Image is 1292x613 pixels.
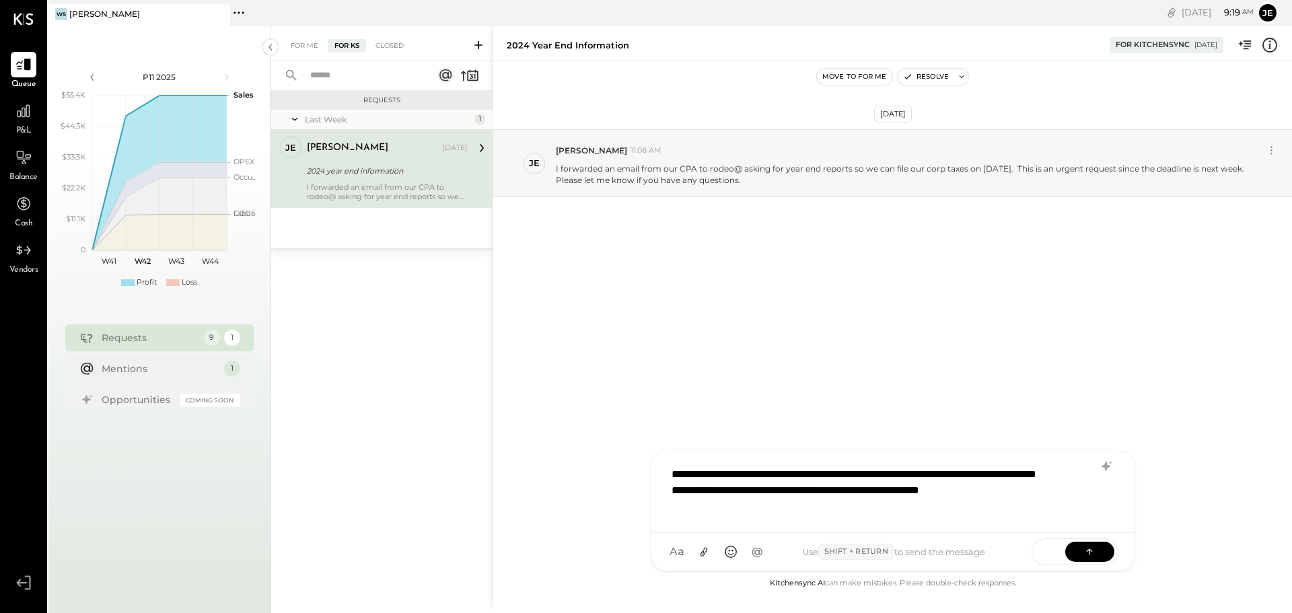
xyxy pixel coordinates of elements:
div: I forwarded an email from our CPA to rodeo@ asking for year end reports so we can file our corp t... [307,182,468,201]
text: Labor [234,209,254,218]
text: $55.4K [61,90,85,100]
div: Closed [369,39,410,52]
div: 2024 year end information [307,164,464,178]
div: Profit [137,277,157,288]
div: je [285,141,296,154]
a: Queue [1,52,46,91]
p: I forwarded an email from our CPA to rodeo@ asking for year end reports so we can file our corp t... [556,163,1245,186]
text: W43 [168,256,184,266]
div: [PERSON_NAME] [69,8,140,20]
div: Opportunities [102,393,173,406]
text: $22.2K [62,183,85,192]
a: Vendors [1,238,46,277]
div: je [529,157,540,170]
div: Requests [102,331,197,345]
button: Resolve [898,69,954,85]
div: [DATE] [1194,40,1217,50]
span: Vendors [9,264,38,277]
text: $11.1K [66,214,85,223]
text: Occu... [234,172,256,182]
span: P&L [16,125,32,137]
div: For KS [328,39,366,52]
div: 9 [204,330,220,346]
div: Requests [277,96,486,105]
span: Shift + Return [818,544,894,560]
div: Mentions [102,362,217,375]
span: @ [752,545,763,558]
div: 1 [224,361,240,377]
text: $33.3K [62,152,85,161]
span: [PERSON_NAME] [556,145,627,156]
text: W41 [102,256,116,266]
div: Coming Soon [180,394,240,406]
text: W42 [135,256,151,266]
div: Last Week [305,114,471,125]
div: [DATE] [1182,6,1254,19]
div: 2024 year end information [507,39,629,52]
span: SEND [1032,535,1065,569]
div: Loss [182,277,197,288]
div: [DATE] [442,143,468,153]
div: WS [55,8,67,20]
span: a [678,545,684,558]
button: Aa [665,540,689,564]
a: Cash [1,191,46,230]
button: je [1257,2,1279,24]
text: $44.3K [61,121,85,131]
span: Cash [15,218,32,230]
div: P11 2025 [102,71,217,83]
div: For Me [284,39,325,52]
button: Move to for me [817,69,892,85]
text: 0 [81,245,85,254]
div: 1 [224,330,240,346]
a: P&L [1,98,46,137]
div: [DATE] [874,106,912,122]
div: [PERSON_NAME] [307,141,388,155]
div: 1 [474,114,485,124]
div: Use to send the message [770,544,1018,560]
div: For KitchenSync [1116,40,1190,50]
button: @ [746,540,770,564]
a: Balance [1,145,46,184]
span: 11:08 AM [631,145,661,156]
span: Queue [11,79,36,91]
text: Sales [234,90,254,100]
text: OPEX [234,157,255,166]
text: W44 [201,256,219,266]
span: Balance [9,172,38,184]
div: copy link [1165,5,1178,20]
